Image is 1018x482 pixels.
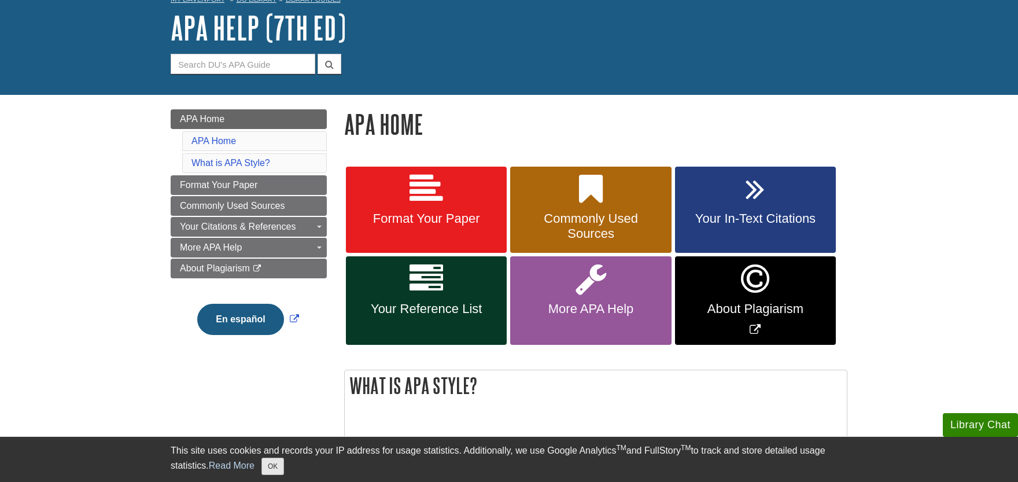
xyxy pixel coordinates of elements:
[252,265,262,273] i: This link opens in a new window
[191,136,236,146] a: APA Home
[519,211,662,241] span: Commonly Used Sources
[684,211,827,226] span: Your In-Text Citations
[345,370,847,401] h2: What is APA Style?
[180,222,296,231] span: Your Citations & References
[684,301,827,317] span: About Plagiarism
[355,211,498,226] span: Format Your Paper
[194,314,301,324] a: Link opens in new window
[681,444,691,452] sup: TM
[197,304,283,335] button: En español
[675,256,836,345] a: Link opens in new window
[675,167,836,253] a: Your In-Text Citations
[510,256,671,345] a: More APA Help
[346,256,507,345] a: Your Reference List
[171,54,315,74] input: Search DU's APA Guide
[180,180,257,190] span: Format Your Paper
[180,263,250,273] span: About Plagiarism
[171,10,346,46] a: APA Help (7th Ed)
[171,109,327,129] a: APA Home
[171,238,327,257] a: More APA Help
[261,458,284,475] button: Close
[346,167,507,253] a: Format Your Paper
[180,114,224,124] span: APA Home
[180,242,242,252] span: More APA Help
[344,109,847,139] h1: APA Home
[943,413,1018,437] button: Library Chat
[171,217,327,237] a: Your Citations & References
[171,109,327,355] div: Guide Page Menu
[510,167,671,253] a: Commonly Used Sources
[171,175,327,195] a: Format Your Paper
[171,444,847,475] div: This site uses cookies and records your IP address for usage statistics. Additionally, we use Goo...
[616,444,626,452] sup: TM
[180,201,285,211] span: Commonly Used Sources
[519,301,662,317] span: More APA Help
[209,461,254,470] a: Read More
[171,196,327,216] a: Commonly Used Sources
[355,301,498,317] span: Your Reference List
[191,158,270,168] a: What is APA Style?
[171,259,327,278] a: About Plagiarism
